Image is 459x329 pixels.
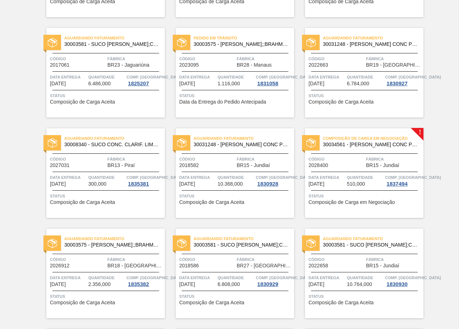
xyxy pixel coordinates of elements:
div: 1835382 [126,281,150,287]
span: 10.368,000 [218,181,243,187]
a: statusAguardando Faturamento30031248 - [PERSON_NAME] CONC PRESV 63 5 KGCódigo2018582FábricaBR15 -... [165,128,294,218]
span: BR23 - Jaguariúna [107,62,149,68]
img: status [48,138,57,148]
span: Composição de Carga Aceita [50,99,115,105]
span: 510,000 [347,181,365,187]
span: Data entrega [179,274,216,281]
span: Comp. Carga [385,174,441,181]
img: status [177,239,186,248]
span: 24/09/2025 [309,181,324,187]
a: statusAguardando Faturamento30003581 - SUCO [PERSON_NAME];CLARIFIC.C/SO2;PEPSI;Código2022658Fábri... [294,229,423,318]
span: 25/09/2025 [179,282,195,287]
span: Quantidade [347,174,384,181]
span: 30003575 - SUCO CONCENT LIMAO;;BRAHMA;BOMBONA 62KG; [64,242,159,248]
span: Status [50,92,163,99]
div: 1837494 [385,181,409,187]
span: Comp. Carga [256,73,311,81]
img: status [306,138,316,148]
a: statusAguardando Faturamento30031248 - [PERSON_NAME] CONC PRESV 63 5 KGCódigo2022663FábricaBR19 -... [294,28,423,118]
span: 2017061 [50,62,70,68]
div: 1831058 [256,81,279,86]
span: BR27 - Nova Minas [237,263,292,268]
span: 30031248 - SUCO LARANJA CONC PRESV 63 5 KG [194,142,288,147]
span: Aguardando Faturamento [194,135,294,142]
span: Composição de Carga Aceita [309,99,374,105]
span: Composição de Carga Aceita [309,300,374,305]
span: Data entrega [179,73,216,81]
span: Comp. Carga [256,274,311,281]
span: 23/09/2025 [179,81,195,86]
span: Fábrica [237,55,292,62]
span: Fábrica [107,55,163,62]
span: Data entrega [309,73,345,81]
span: Fábrica [366,256,422,263]
span: 30008340 - SUCO CONC. CLARIF. LIMÃO SICILIANO [64,142,159,147]
span: Data entrega [50,73,87,81]
a: Comp. [GEOGRAPHIC_DATA]1831058 [256,73,292,86]
span: Aguardando Faturamento [194,235,294,242]
span: Aguardando Faturamento [64,235,165,242]
span: Data entrega [50,174,87,181]
span: 2027031 [50,163,70,168]
span: Fábrica [107,256,163,263]
span: Quantidade [218,274,254,281]
a: Comp. [GEOGRAPHIC_DATA]1825207 [126,73,163,86]
span: Aguardando Faturamento [64,135,165,142]
span: Fábrica [237,156,292,163]
span: Código [50,256,106,263]
span: 20/09/2025 [50,81,66,86]
span: 2022663 [309,62,328,68]
span: 30003581 - SUCO CONCENT LIMAO;CLARIFIC.C/SO2;PEPSI; [194,242,288,248]
span: BR28 - Manaus [237,62,272,68]
span: Quantidade [88,174,125,181]
span: BR15 - Jundiaí [237,163,270,168]
span: Comp. Carga [385,274,441,281]
a: Comp. [GEOGRAPHIC_DATA]1837494 [385,174,422,187]
div: 1835381 [126,181,150,187]
img: status [177,38,186,47]
a: !statusComposição de Carga em Negociação30034561 - [PERSON_NAME] CONC PRESV 51KGCódigo2028400Fábr... [294,128,423,218]
img: status [177,138,186,148]
span: 6.784,000 [347,81,369,86]
span: Data entrega [50,274,87,281]
span: Quantidade [347,274,384,281]
span: Código [50,156,106,163]
span: BR19 - Nova Rio [366,62,422,68]
span: BR13 - Piraí [107,163,135,168]
span: 25/09/2025 [50,282,66,287]
span: Composição de Carga Aceita [179,200,244,205]
span: Quantidade [218,174,254,181]
span: Quantidade [218,73,254,81]
span: Comp. Carga [256,174,311,181]
span: 2022658 [309,263,328,268]
span: Comp. Carga [126,174,182,181]
span: 2023095 [179,62,199,68]
a: Comp. [GEOGRAPHIC_DATA]1830927 [385,73,422,86]
span: 23/09/2025 [309,81,324,86]
a: Comp. [GEOGRAPHIC_DATA]1835382 [126,274,163,287]
span: Comp. Carga [126,274,182,281]
span: Data entrega [309,174,345,181]
div: 1830929 [256,281,279,287]
span: Status [179,192,292,200]
a: Comp. [GEOGRAPHIC_DATA]1830929 [256,274,292,287]
span: Fábrica [237,256,292,263]
span: Quantidade [347,73,384,81]
span: Fábrica [366,156,422,163]
span: Data entrega [179,174,216,181]
span: Comp. Carga [385,73,441,81]
div: 1830928 [256,181,279,187]
span: Status [50,293,163,300]
span: 300,000 [88,181,107,187]
div: 1830927 [385,81,409,86]
a: statusAguardando Faturamento30003581 - SUCO [PERSON_NAME];CLARIFIC.C/SO2;PEPSI;Código2017061Fábri... [36,28,165,118]
span: Código [309,156,364,163]
span: 1.116,000 [218,81,240,86]
span: 30003581 - SUCO CONCENT LIMAO;CLARIFIC.C/SO2;PEPSI; [64,42,159,47]
a: Comp. [GEOGRAPHIC_DATA]1830928 [256,174,292,187]
span: 10.764,000 [347,282,372,287]
span: BR15 - Jundiaí [366,163,399,168]
span: 2.356,000 [88,282,111,287]
span: Código [179,256,235,263]
span: Código [179,156,235,163]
